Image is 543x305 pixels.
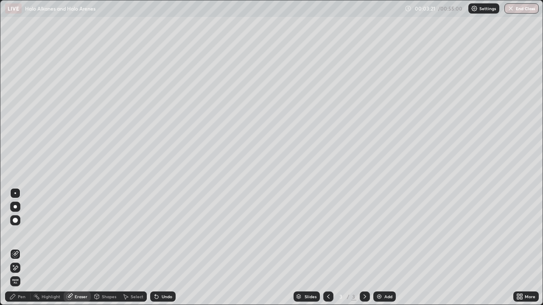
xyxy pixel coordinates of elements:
div: Select [131,294,143,299]
div: Undo [162,294,172,299]
img: class-settings-icons [471,5,478,12]
div: Add [384,294,392,299]
p: Halo Alkanes and Halo Arenes [25,5,95,12]
img: add-slide-button [376,293,383,300]
button: End Class [504,3,539,14]
div: / [347,294,350,299]
div: Pen [18,294,25,299]
div: Highlight [42,294,60,299]
div: Slides [305,294,316,299]
span: Erase all [11,279,20,284]
div: More [525,294,535,299]
p: LIVE [8,5,19,12]
div: Eraser [75,294,87,299]
img: end-class-cross [507,5,514,12]
div: Shapes [102,294,116,299]
div: 3 [351,293,356,300]
p: Settings [479,6,496,11]
div: 3 [337,294,345,299]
